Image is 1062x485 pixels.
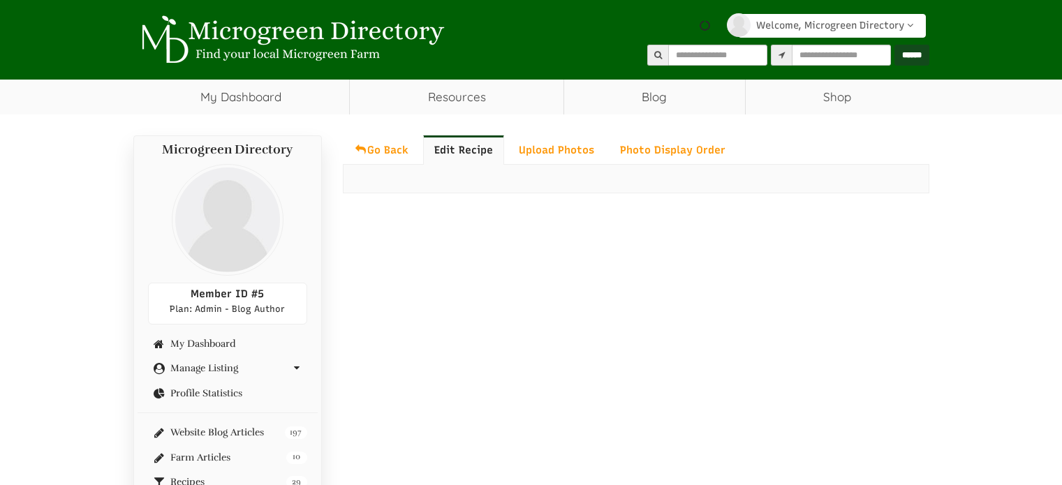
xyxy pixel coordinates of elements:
[564,80,745,114] a: Blog
[148,338,307,349] a: My Dashboard
[148,427,307,438] a: 197 Website Blog Articles
[133,15,448,64] img: Microgreen Directory
[746,80,929,114] a: Shop
[350,80,563,114] a: Resources
[738,14,926,38] a: Welcome, Microgreen Directory
[285,426,307,439] span: 197
[148,388,307,398] a: Profile Statistics
[133,80,350,114] a: My Dashboard
[286,452,307,464] span: 10
[148,143,307,157] h4: Microgreen Directory
[423,135,504,165] a: Edit Recipe
[508,135,605,165] a: Upload Photos
[343,135,420,165] a: Go Back
[170,304,285,314] span: Plan: Admin - Blog Author
[172,164,283,276] img: profile-profile-holder.png
[148,452,307,463] a: 10 Farm Articles
[727,13,751,37] img: profile-profile-holder.png
[148,363,307,373] a: Manage Listing
[609,135,737,165] a: Photo Display Order
[191,288,264,300] span: Member ID #5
